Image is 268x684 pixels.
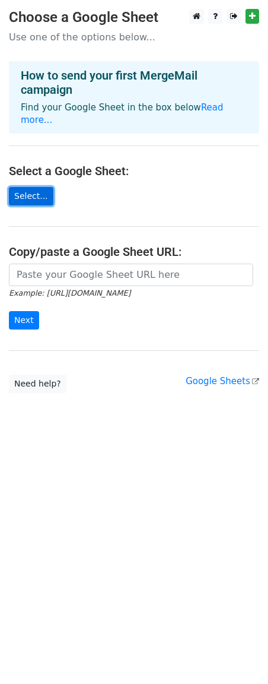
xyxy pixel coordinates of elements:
a: Google Sheets [186,376,259,387]
a: Select... [9,187,53,205]
small: Example: [URL][DOMAIN_NAME] [9,289,130,297]
p: Use one of the options below... [9,31,259,43]
h3: Choose a Google Sheet [9,9,259,26]
a: Need help? [9,375,66,393]
h4: How to send your first MergeMail campaign [21,68,247,97]
p: Find your Google Sheet in the box below [21,102,247,126]
input: Paste your Google Sheet URL here [9,264,253,286]
h4: Select a Google Sheet: [9,164,259,178]
h4: Copy/paste a Google Sheet URL: [9,245,259,259]
a: Read more... [21,102,224,125]
input: Next [9,311,39,330]
iframe: Chat Widget [209,627,268,684]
